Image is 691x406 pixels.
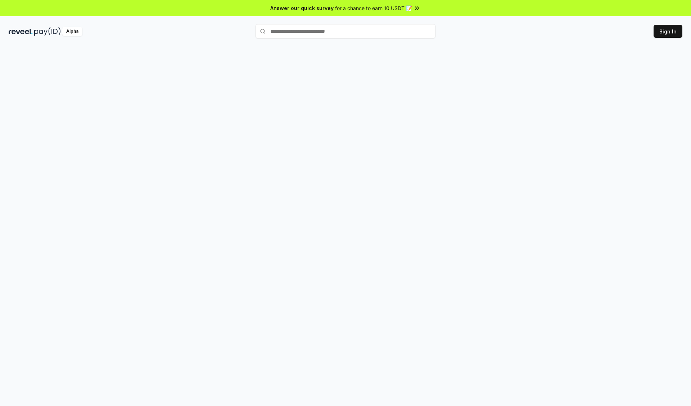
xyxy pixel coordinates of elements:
span: for a chance to earn 10 USDT 📝 [335,4,412,12]
div: Alpha [62,27,82,36]
img: reveel_dark [9,27,33,36]
span: Answer our quick survey [270,4,334,12]
button: Sign In [654,25,682,38]
img: pay_id [34,27,61,36]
